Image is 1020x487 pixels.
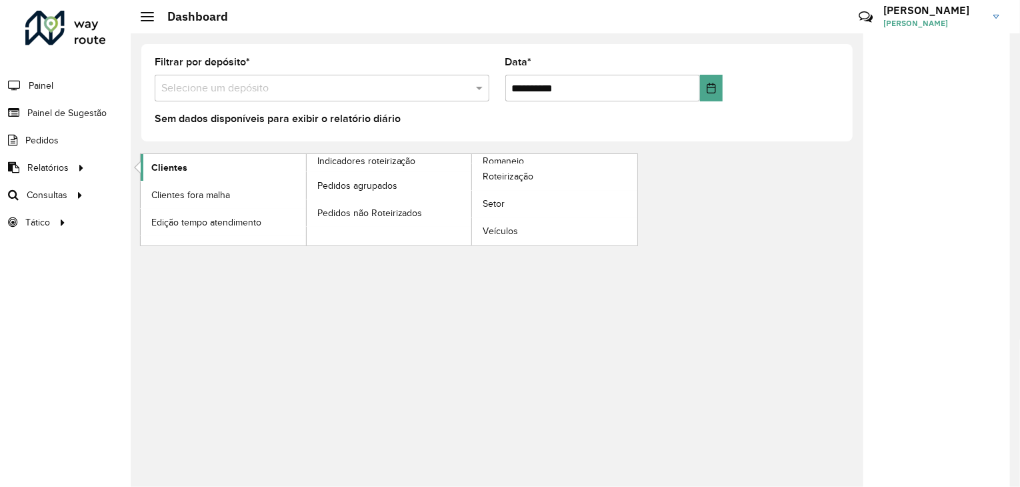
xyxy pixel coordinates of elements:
[141,154,472,246] a: Indicadores roteirização
[151,188,230,202] span: Clientes fora malha
[307,199,472,226] a: Pedidos não Roteirizados
[307,172,472,199] a: Pedidos agrupados
[141,181,306,208] a: Clientes fora malha
[317,179,397,193] span: Pedidos agrupados
[27,106,107,120] span: Painel de Sugestão
[883,17,983,29] span: [PERSON_NAME]
[151,161,187,175] span: Clientes
[307,154,638,246] a: Romaneio
[483,154,524,168] span: Romaneio
[25,215,50,229] span: Tático
[27,161,69,175] span: Relatórios
[141,154,306,181] a: Clientes
[472,218,637,245] a: Veículos
[472,163,637,190] a: Roteirização
[505,54,532,70] label: Data
[155,54,250,70] label: Filtrar por depósito
[29,79,53,93] span: Painel
[483,197,505,211] span: Setor
[472,191,637,217] a: Setor
[154,9,228,24] h2: Dashboard
[883,4,983,17] h3: [PERSON_NAME]
[851,3,880,31] a: Contato Rápido
[317,206,423,220] span: Pedidos não Roteirizados
[25,133,59,147] span: Pedidos
[483,224,518,238] span: Veículos
[141,209,306,235] a: Edição tempo atendimento
[483,169,533,183] span: Roteirização
[27,188,67,202] span: Consultas
[155,111,401,127] label: Sem dados disponíveis para exibir o relatório diário
[317,154,416,168] span: Indicadores roteirização
[151,215,261,229] span: Edição tempo atendimento
[700,75,723,101] button: Choose Date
